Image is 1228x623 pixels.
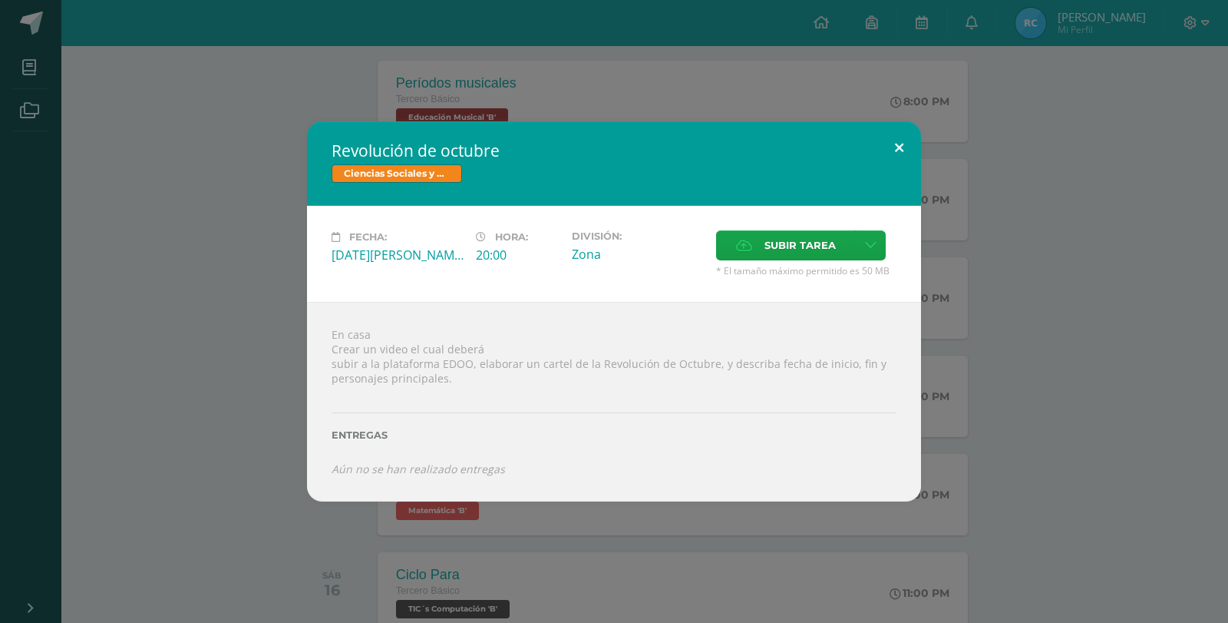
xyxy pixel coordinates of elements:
button: Close (Esc) [877,121,921,174]
div: En casa Crear un video el cual deberá subir a la plataforma EDOO, elaborar un cartel de la Revolu... [307,302,921,501]
span: * El tamaño máximo permitido es 50 MB [716,264,896,277]
div: Zona [572,246,704,263]
div: [DATE][PERSON_NAME] [332,247,464,263]
span: Hora: [495,231,528,243]
label: Entregas [332,429,896,441]
span: Fecha: [349,231,387,243]
span: Subir tarea [764,231,836,260]
h2: Revolución de octubre [332,140,896,161]
span: Ciencias Sociales y Formación Ciudadana [332,164,462,183]
label: División: [572,230,704,242]
div: 20:00 [476,247,560,263]
i: Aún no se han realizado entregas [332,462,505,476]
